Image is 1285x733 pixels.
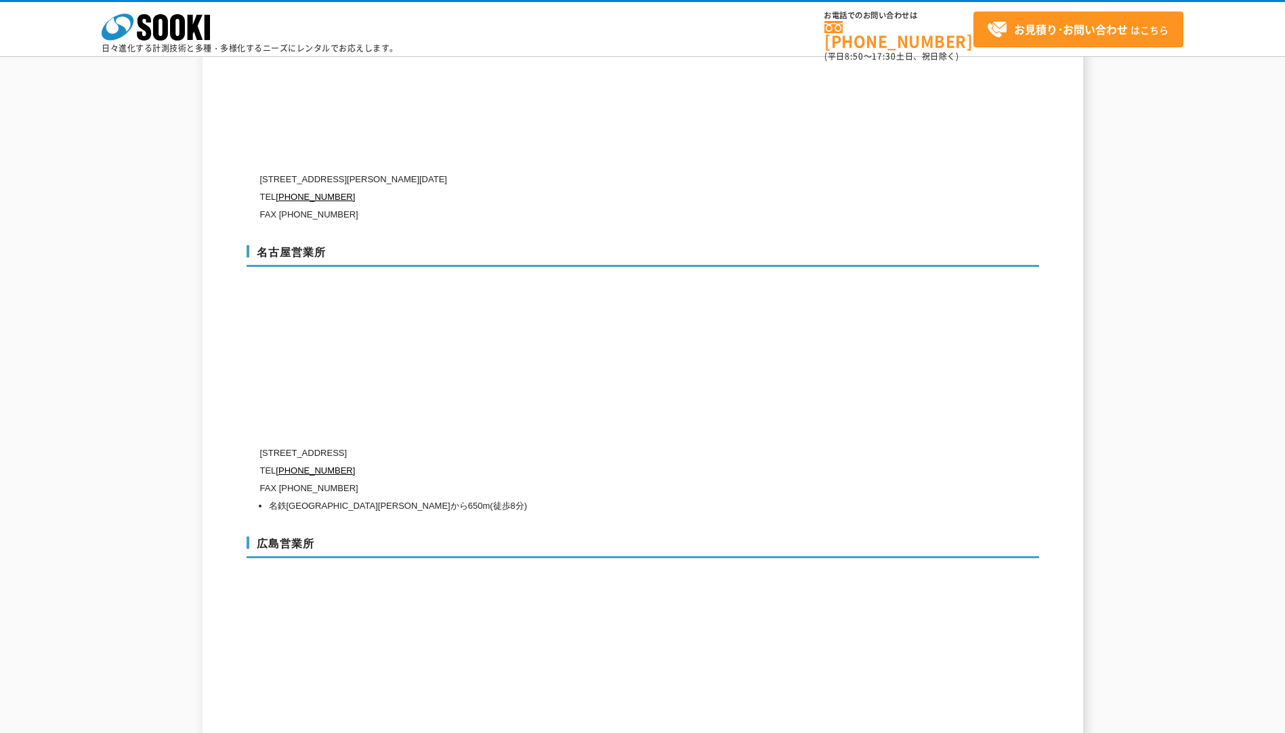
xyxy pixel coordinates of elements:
a: [PHONE_NUMBER] [824,21,973,49]
a: [PHONE_NUMBER] [276,192,355,202]
p: [STREET_ADDRESS][PERSON_NAME][DATE] [260,171,910,188]
p: TEL [260,462,910,480]
span: (平日 ～ 土日、祝日除く) [824,50,959,62]
p: 日々進化する計測技術と多種・多様化するニーズにレンタルでお応えします。 [102,44,398,52]
span: 17:30 [872,50,896,62]
p: FAX [PHONE_NUMBER] [260,480,910,497]
strong: お見積り･お問い合わせ [1014,21,1128,37]
h3: 名古屋営業所 [247,245,1039,267]
span: はこちら [987,20,1168,40]
h3: 広島営業所 [247,537,1039,558]
p: TEL [260,188,910,206]
span: 8:50 [845,50,864,62]
span: お電話でのお問い合わせは [824,12,973,20]
p: FAX [PHONE_NUMBER] [260,206,910,224]
p: [STREET_ADDRESS] [260,444,910,462]
li: 名鉄[GEOGRAPHIC_DATA][PERSON_NAME]から650m(徒歩8分) [269,497,910,515]
a: お見積り･お問い合わせはこちら [973,12,1183,47]
a: [PHONE_NUMBER] [276,465,355,476]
